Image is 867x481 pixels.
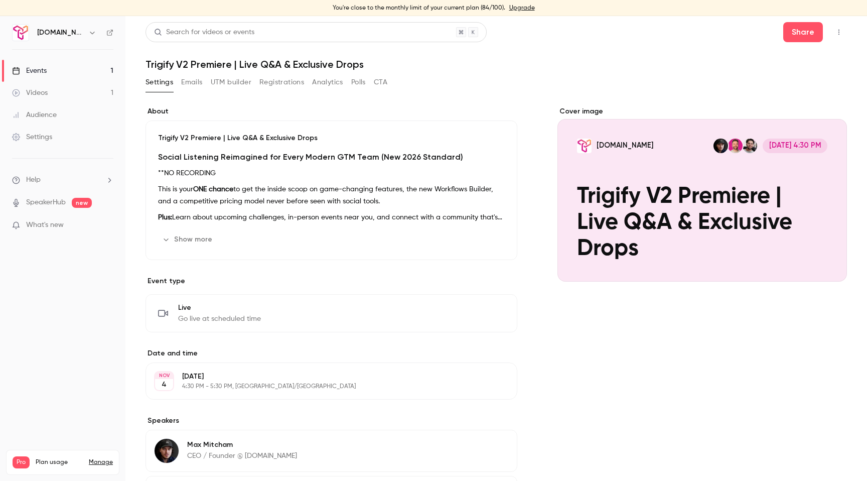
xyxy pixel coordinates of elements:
[12,88,48,98] div: Videos
[146,430,517,472] div: Max MitchamMax MitchamCEO / Founder @ [DOMAIN_NAME]
[158,167,505,179] p: **NO RECORDING
[187,451,297,461] p: CEO / Founder @ [DOMAIN_NAME]
[13,456,30,468] span: Pro
[146,276,517,286] p: Event type
[178,303,261,313] span: Live
[162,380,167,390] p: 4
[12,175,113,185] li: help-dropdown-opener
[158,231,218,248] button: Show more
[89,458,113,466] a: Manage
[37,28,84,38] h6: [DOMAIN_NAME]
[12,110,57,120] div: Audience
[154,27,254,38] div: Search for videos or events
[146,58,847,70] h1: Trigify V2 Premiere | Live Q&A & Exclusive Drops
[374,74,387,90] button: CTA
[26,220,64,230] span: What's new
[783,22,823,42] button: Share
[178,314,261,324] span: Go live at scheduled time
[36,458,83,466] span: Plan usage
[509,4,535,12] a: Upgrade
[158,183,505,207] p: This is your to get the inside scoop on game-changing features, the new Workflows Builder, and a ...
[158,133,505,143] p: Trigify V2 Premiere | Live Q&A & Exclusive Drops
[158,151,505,163] h2: Social Listening Reimagined for Every Modern GTM Team (New 2026 Standard)
[312,74,343,90] button: Analytics
[187,440,297,450] p: Max Mitcham
[259,74,304,90] button: Registrations
[351,74,366,90] button: Polls
[181,74,202,90] button: Emails
[146,106,517,116] label: About
[146,416,517,426] label: Speakers
[12,66,47,76] div: Events
[158,214,172,221] strong: Plus:
[182,372,464,382] p: [DATE]
[155,439,179,463] img: Max Mitcham
[26,175,41,185] span: Help
[557,106,847,116] label: Cover image
[26,197,66,208] a: SpeakerHub
[146,348,517,358] label: Date and time
[193,186,233,193] strong: ONE chance
[557,106,847,282] section: Cover image
[12,132,52,142] div: Settings
[13,25,29,41] img: Trigify.io
[182,383,464,391] p: 4:30 PM - 5:30 PM, [GEOGRAPHIC_DATA]/[GEOGRAPHIC_DATA]
[211,74,251,90] button: UTM builder
[158,211,505,223] p: Learn about upcoming challenges, in-person events near you, and connect with a community that's a...
[146,74,173,90] button: Settings
[155,372,173,379] div: NOV
[72,198,92,208] span: new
